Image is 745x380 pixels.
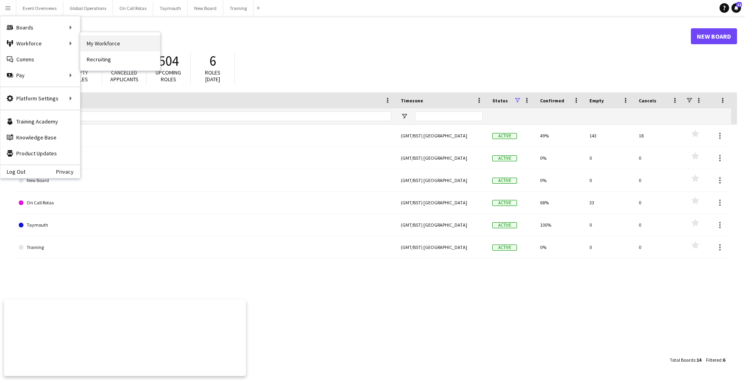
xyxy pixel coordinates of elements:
[56,168,80,175] a: Privacy
[19,125,391,147] a: Event Overviews
[634,169,683,191] div: 0
[634,147,683,169] div: 0
[670,357,695,363] span: Total Boards
[0,67,80,83] div: Pay
[0,35,80,51] div: Workforce
[0,20,80,35] div: Boards
[585,192,634,214] div: 33
[535,147,585,169] div: 0%
[0,168,25,175] a: Log Out
[634,236,683,258] div: 0
[14,30,691,42] h1: Boards
[706,357,722,363] span: Filtered
[110,69,138,83] span: Cancelled applicants
[19,214,391,236] a: Taymouth
[33,112,391,121] input: Board name Filter Input
[4,300,246,376] iframe: Popup CTA
[396,192,488,214] div: (GMT/BST) [GEOGRAPHIC_DATA]
[19,169,391,192] a: New Board
[205,69,220,83] span: Roles [DATE]
[535,214,585,236] div: 100%
[63,0,113,16] button: Global Operations
[19,236,391,259] a: Training
[535,192,585,214] div: 68%
[723,357,725,363] span: 6
[540,98,564,104] span: Confirmed
[80,51,160,67] a: Recruiting
[731,3,741,13] a: 12
[396,147,488,169] div: (GMT/BST) [GEOGRAPHIC_DATA]
[188,0,223,16] button: New Board
[492,155,517,161] span: Active
[19,192,391,214] a: On Call Rotas
[585,147,634,169] div: 0
[670,352,701,368] div: :
[691,28,737,44] a: New Board
[0,90,80,106] div: Platform Settings
[585,236,634,258] div: 0
[396,214,488,236] div: (GMT/BST) [GEOGRAPHIC_DATA]
[706,352,725,368] div: :
[0,51,80,67] a: Comms
[585,169,634,191] div: 0
[396,169,488,191] div: (GMT/BST) [GEOGRAPHIC_DATA]
[0,145,80,161] a: Product Updates
[80,35,160,51] a: My Workforce
[0,114,80,129] a: Training Academy
[415,112,483,121] input: Timezone Filter Input
[396,125,488,147] div: (GMT/BST) [GEOGRAPHIC_DATA]
[535,125,585,147] div: 49%
[492,245,517,251] span: Active
[492,178,517,184] span: Active
[492,98,508,104] span: Status
[401,98,423,104] span: Timezone
[113,0,153,16] button: On Call Rotas
[19,147,391,169] a: Global Operations
[16,0,63,16] button: Event Overviews
[585,125,634,147] div: 143
[535,169,585,191] div: 0%
[634,214,683,236] div: 0
[634,192,683,214] div: 0
[639,98,656,104] span: Cancels
[0,129,80,145] a: Knowledge Base
[223,0,254,16] button: Training
[153,0,188,16] button: Taymouth
[492,133,517,139] span: Active
[492,222,517,228] span: Active
[696,357,701,363] span: 14
[736,2,742,7] span: 12
[634,125,683,147] div: 18
[156,69,181,83] span: Upcoming roles
[585,214,634,236] div: 0
[401,113,408,120] button: Open Filter Menu
[535,236,585,258] div: 0%
[158,52,179,70] span: 504
[589,98,604,104] span: Empty
[396,236,488,258] div: (GMT/BST) [GEOGRAPHIC_DATA]
[492,200,517,206] span: Active
[209,52,216,70] span: 6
